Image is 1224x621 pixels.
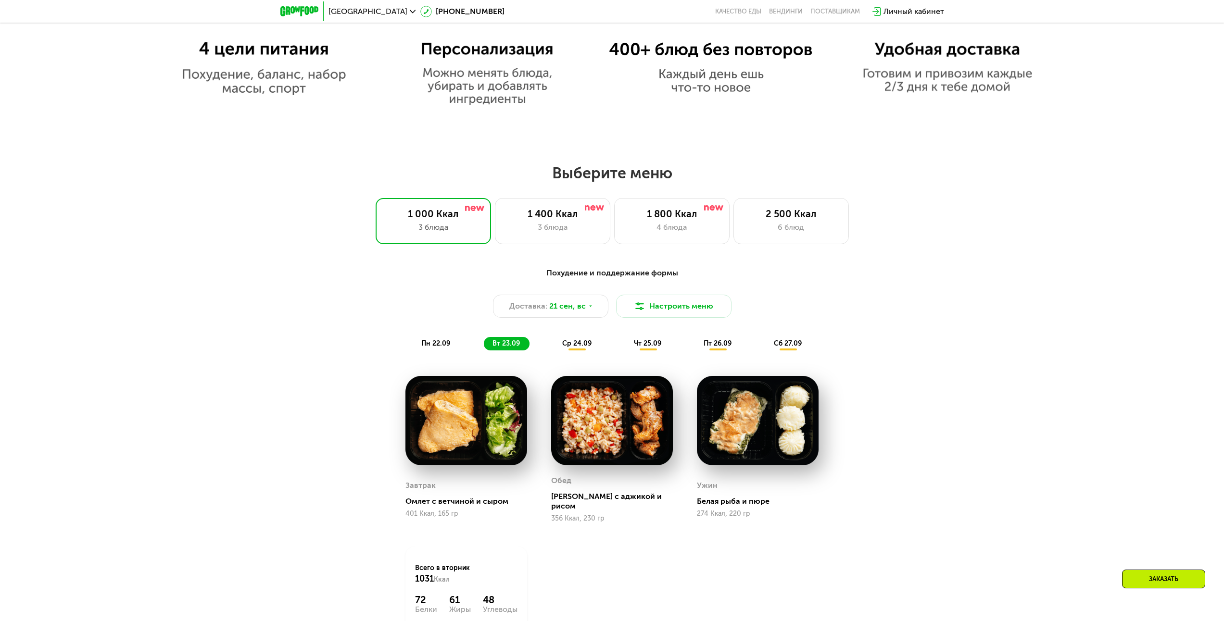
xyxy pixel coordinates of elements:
[744,222,839,233] div: 6 блюд
[810,8,860,15] div: поставщикам
[415,606,437,613] div: Белки
[483,606,517,613] div: Углеводы
[421,339,450,348] span: пн 22.09
[405,478,436,493] div: Завтрак
[551,473,571,488] div: Обед
[1122,570,1205,588] div: Заказать
[415,563,517,584] div: Всего в вторник
[31,163,1193,183] h2: Выберите меню
[449,606,471,613] div: Жиры
[483,594,517,606] div: 48
[420,6,505,17] a: [PHONE_NUMBER]
[549,300,586,312] span: 21 сен, вс
[415,573,434,584] span: 1031
[509,300,547,312] span: Доставка:
[405,510,527,518] div: 401 Ккал, 165 гр
[624,222,719,233] div: 4 блюда
[616,295,732,318] button: Настроить меню
[744,208,839,220] div: 2 500 Ккал
[697,510,819,518] div: 274 Ккал, 220 гр
[386,222,481,233] div: 3 блюда
[551,492,681,511] div: [PERSON_NAME] с аджикой и рисом
[505,208,600,220] div: 1 400 Ккал
[715,8,761,15] a: Качество еды
[883,6,944,17] div: Личный кабинет
[405,497,535,506] div: Омлет с ветчиной и сыром
[634,339,661,348] span: чт 25.09
[434,575,450,584] span: Ккал
[697,478,718,493] div: Ужин
[415,594,437,606] div: 72
[328,267,897,279] div: Похудение и поддержание формы
[562,339,592,348] span: ср 24.09
[328,8,407,15] span: [GEOGRAPHIC_DATA]
[624,208,719,220] div: 1 800 Ккал
[769,8,803,15] a: Вендинги
[551,515,673,522] div: 356 Ккал, 230 гр
[449,594,471,606] div: 61
[386,208,481,220] div: 1 000 Ккал
[492,339,520,348] span: вт 23.09
[505,222,600,233] div: 3 блюда
[774,339,802,348] span: сб 27.09
[704,339,732,348] span: пт 26.09
[697,497,826,506] div: Белая рыба и пюре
